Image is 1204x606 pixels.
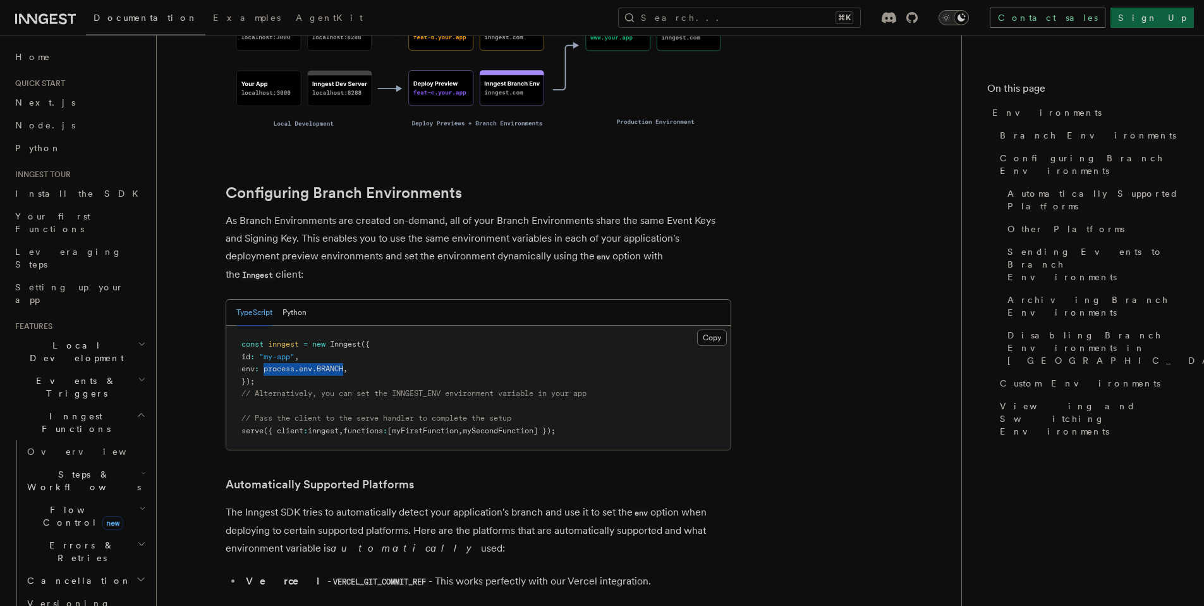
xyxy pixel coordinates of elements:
span: . [312,364,317,373]
span: Branch Environments [1000,129,1176,142]
a: Next.js [10,91,149,114]
li: - - This works perfectly with our Vercel integration. [242,572,731,591]
span: new [312,340,325,349]
span: : [255,364,259,373]
a: AgentKit [288,4,370,34]
span: id [241,352,250,361]
button: Copy [697,330,727,346]
span: , [458,426,463,435]
button: Errors & Retries [22,534,149,569]
span: , [295,352,299,361]
span: Inngest Functions [10,410,137,435]
h4: On this page [987,81,1179,101]
button: Toggle dark mode [939,10,969,25]
a: Overview [22,440,149,463]
button: Flow Controlnew [22,498,149,534]
span: Automatically Supported Platforms [1007,187,1179,213]
span: Other Platforms [1007,223,1124,235]
span: const [241,340,264,349]
span: Archiving Branch Environments [1007,294,1179,319]
span: // Pass the client to the serve handler to complete the setup [241,414,511,423]
span: Custom Environments [1000,377,1160,390]
span: Events & Triggers [10,374,138,400]
button: Events & Triggers [10,369,149,405]
span: : [303,426,308,435]
strong: Vercel [246,575,327,587]
a: Your first Functions [10,205,149,240]
a: Viewing and Switching Environments [995,395,1179,443]
code: env [633,508,650,519]
a: Examples [205,4,288,34]
span: Setting up your app [15,282,124,305]
span: Configuring Branch Environments [1000,152,1179,177]
span: Quick start [10,78,65,89]
em: automatically [331,542,481,554]
span: }); [241,377,255,386]
a: Install the SDK [10,182,149,205]
a: Environments [987,101,1179,124]
span: Features [10,321,52,331]
span: = [303,340,308,349]
span: , [343,364,348,373]
p: As Branch Environments are created on-demand, all of your Branch Environments share the same Even... [226,212,731,284]
button: Cancellation [22,569,149,592]
a: Custom Environments [995,372,1179,395]
span: new [102,516,123,530]
a: Configuring Branch Environments [226,184,462,202]
span: Environments [992,106,1102,119]
a: Node.js [10,114,149,137]
span: env [241,364,255,373]
span: inngest [308,426,339,435]
span: serve [241,426,264,435]
button: Steps & Workflows [22,463,149,498]
code: Inngest [240,270,276,281]
code: VERCEL_GIT_COMMIT_REF [331,577,429,588]
span: env [299,364,312,373]
span: ({ [361,340,370,349]
a: Automatically Supported Platforms [1002,182,1179,218]
span: functions [343,426,383,435]
a: Disabling Branch Environments in [GEOGRAPHIC_DATA] [1002,324,1179,372]
span: BRANCH [317,364,343,373]
span: Inngest [330,340,361,349]
span: inngest [268,340,299,349]
span: Install the SDK [15,189,146,199]
span: // Alternatively, you can set the INNGEST_ENV environment variable in your app [241,389,587,398]
span: Examples [213,13,281,23]
span: : [250,352,255,361]
span: Node.js [15,120,75,130]
p: The Inngest SDK tries to automatically detect your application's branch and use it to set the opt... [226,504,731,557]
a: Sign Up [1110,8,1194,28]
a: Leveraging Steps [10,240,149,276]
code: env [595,252,612,263]
span: Next.js [15,97,75,108]
span: Flow Control [22,504,139,529]
a: Other Platforms [1002,218,1179,240]
span: Your first Functions [15,211,90,234]
span: , [339,426,343,435]
span: Leveraging Steps [15,247,122,269]
span: Steps & Workflows [22,468,141,493]
span: Sending Events to Branch Environments [1007,245,1179,283]
span: Python [15,143,61,153]
span: . [295,364,299,373]
span: ({ client [264,426,303,435]
a: Setting up your app [10,276,149,311]
span: Overview [27,447,157,457]
span: Cancellation [22,574,131,587]
span: "my-app" [259,352,295,361]
button: Python [283,300,307,326]
span: [myFirstFunction [387,426,458,435]
a: Archiving Branch Environments [1002,288,1179,324]
span: mySecondFunction] }); [463,426,556,435]
span: Documentation [94,13,198,23]
button: TypeScript [236,300,272,326]
span: : [383,426,387,435]
kbd: ⌘K [836,11,853,24]
button: Search...⌘K [618,8,861,28]
span: Inngest tour [10,170,71,180]
a: Branch Environments [995,124,1179,147]
span: Errors & Retries [22,539,137,564]
span: Home [15,51,51,63]
a: Automatically Supported Platforms [226,476,414,493]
